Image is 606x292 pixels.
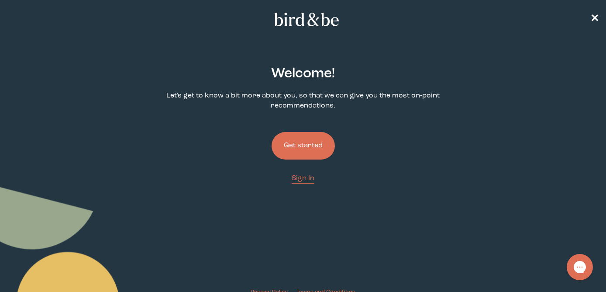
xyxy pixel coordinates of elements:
h2: Welcome ! [271,64,335,84]
a: Get started [272,118,335,174]
span: ✕ [590,14,599,24]
a: ✕ [590,12,599,27]
span: Sign In [292,175,314,182]
p: Let's get to know a bit more about you, so that we can give you the most on-point recommendations. [158,91,448,111]
a: Sign In [292,174,314,184]
iframe: Gorgias live chat messenger [562,251,597,283]
button: Get started [272,132,335,160]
